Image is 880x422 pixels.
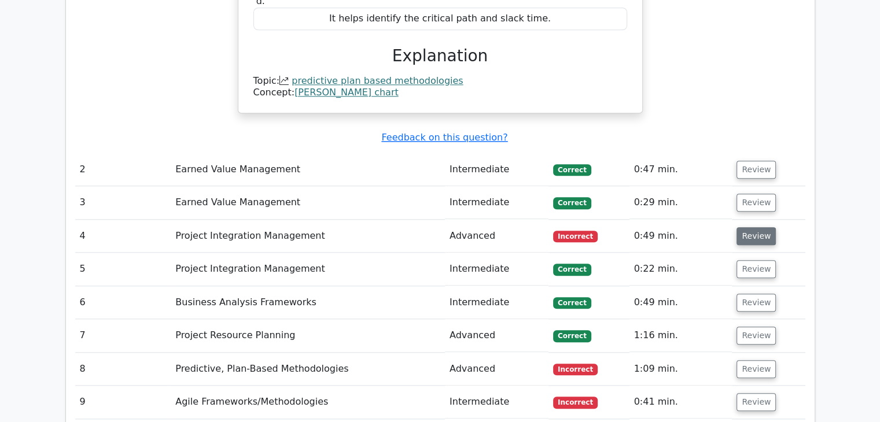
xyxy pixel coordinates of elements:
[75,353,171,386] td: 8
[629,319,732,352] td: 1:16 min.
[171,353,445,386] td: Predictive, Plan-Based Methodologies
[253,8,627,30] div: It helps identify the critical path and slack time.
[445,319,548,352] td: Advanced
[553,197,591,209] span: Correct
[737,360,776,378] button: Review
[253,87,627,99] div: Concept:
[171,386,445,419] td: Agile Frameworks/Methodologies
[629,153,732,186] td: 0:47 min.
[171,286,445,319] td: Business Analysis Frameworks
[171,319,445,352] td: Project Resource Planning
[553,164,591,176] span: Correct
[629,220,732,253] td: 0:49 min.
[294,87,399,98] a: [PERSON_NAME] chart
[171,153,445,186] td: Earned Value Management
[629,286,732,319] td: 0:49 min.
[553,264,591,275] span: Correct
[75,386,171,419] td: 9
[445,220,548,253] td: Advanced
[75,253,171,286] td: 5
[629,386,732,419] td: 0:41 min.
[629,353,732,386] td: 1:09 min.
[553,397,598,408] span: Incorrect
[75,286,171,319] td: 6
[292,75,463,86] a: predictive plan based methodologies
[445,186,548,219] td: Intermediate
[737,327,776,345] button: Review
[553,330,591,342] span: Correct
[171,253,445,286] td: Project Integration Management
[260,46,620,66] h3: Explanation
[553,231,598,242] span: Incorrect
[629,186,732,219] td: 0:29 min.
[171,186,445,219] td: Earned Value Management
[737,294,776,312] button: Review
[553,297,591,309] span: Correct
[253,75,627,87] div: Topic:
[445,353,548,386] td: Advanced
[553,364,598,375] span: Incorrect
[737,260,776,278] button: Review
[737,393,776,411] button: Review
[445,386,548,419] td: Intermediate
[75,220,171,253] td: 4
[445,253,548,286] td: Intermediate
[75,153,171,186] td: 2
[381,132,507,143] a: Feedback on this question?
[75,186,171,219] td: 3
[445,286,548,319] td: Intermediate
[445,153,548,186] td: Intermediate
[629,253,732,286] td: 0:22 min.
[737,227,776,245] button: Review
[737,194,776,212] button: Review
[75,319,171,352] td: 7
[737,161,776,179] button: Review
[171,220,445,253] td: Project Integration Management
